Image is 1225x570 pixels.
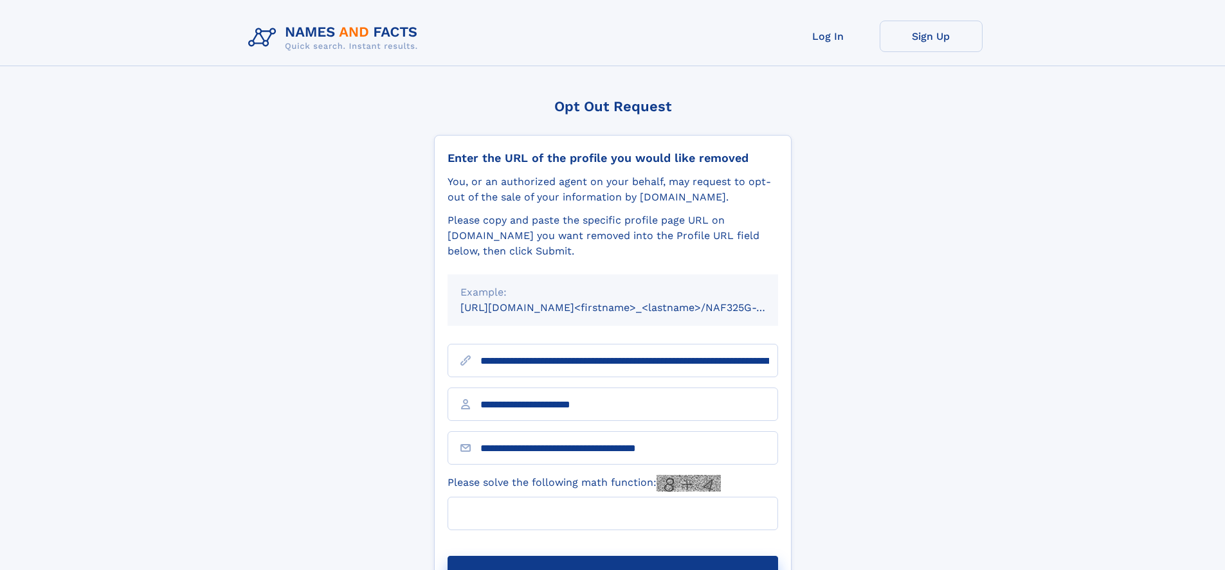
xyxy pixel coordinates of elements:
div: Enter the URL of the profile you would like removed [448,151,778,165]
small: [URL][DOMAIN_NAME]<firstname>_<lastname>/NAF325G-xxxxxxxx [460,301,803,314]
div: Please copy and paste the specific profile page URL on [DOMAIN_NAME] you want removed into the Pr... [448,213,778,259]
div: You, or an authorized agent on your behalf, may request to opt-out of the sale of your informatio... [448,174,778,205]
label: Please solve the following math function: [448,475,721,492]
a: Sign Up [880,21,983,52]
a: Log In [777,21,880,52]
div: Opt Out Request [434,98,792,114]
div: Example: [460,285,765,300]
img: Logo Names and Facts [243,21,428,55]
